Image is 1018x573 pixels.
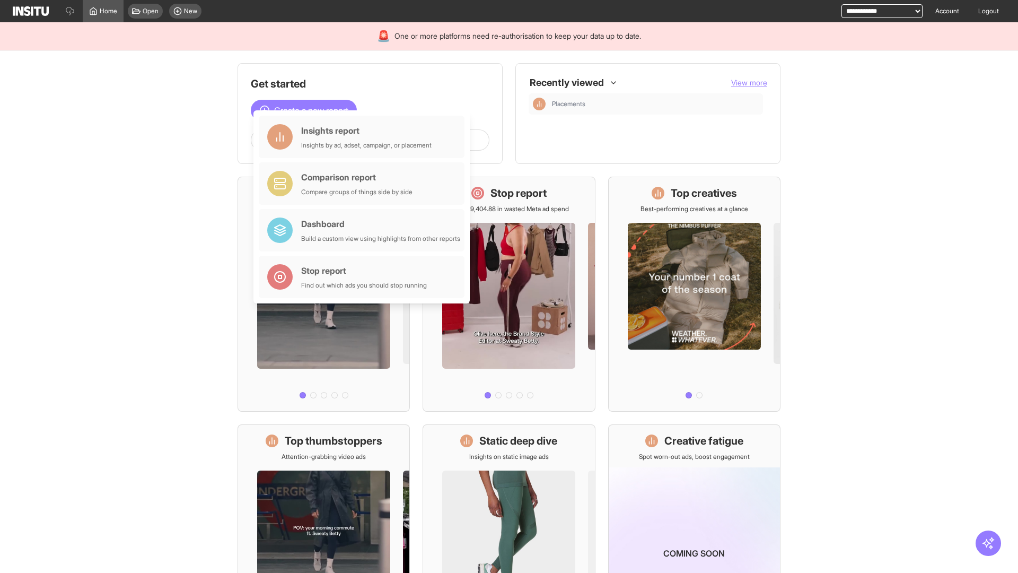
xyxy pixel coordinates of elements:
[608,177,780,412] a: Top creativesBest-performing creatives at a glance
[301,171,413,184] div: Comparison report
[449,205,569,213] p: Save £19,404.88 in wasted Meta ad spend
[251,76,489,91] h1: Get started
[301,124,432,137] div: Insights report
[552,100,759,108] span: Placements
[394,31,641,41] span: One or more platforms need re-authorisation to keep your data up to date.
[640,205,748,213] p: Best-performing creatives at a glance
[301,188,413,196] div: Compare groups of things side by side
[184,7,197,15] span: New
[301,235,460,243] div: Build a custom view using highlights from other reports
[100,7,117,15] span: Home
[377,29,390,44] div: 🚨
[143,7,159,15] span: Open
[301,141,432,150] div: Insights by ad, adset, campaign, or placement
[274,104,348,117] span: Create a new report
[731,77,767,88] button: View more
[301,281,427,290] div: Find out which ads you should stop running
[238,177,410,412] a: What's live nowSee all active ads instantly
[301,218,460,230] div: Dashboard
[671,186,737,201] h1: Top creatives
[282,453,366,461] p: Attention-grabbing video ads
[533,98,546,110] div: Insights
[423,177,595,412] a: Stop reportSave £19,404.88 in wasted Meta ad spend
[552,100,585,108] span: Placements
[731,78,767,87] span: View more
[251,100,357,121] button: Create a new report
[285,433,382,448] h1: Top thumbstoppers
[490,186,547,201] h1: Stop report
[13,6,49,16] img: Logo
[469,453,549,461] p: Insights on static image ads
[301,264,427,277] div: Stop report
[479,433,557,448] h1: Static deep dive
